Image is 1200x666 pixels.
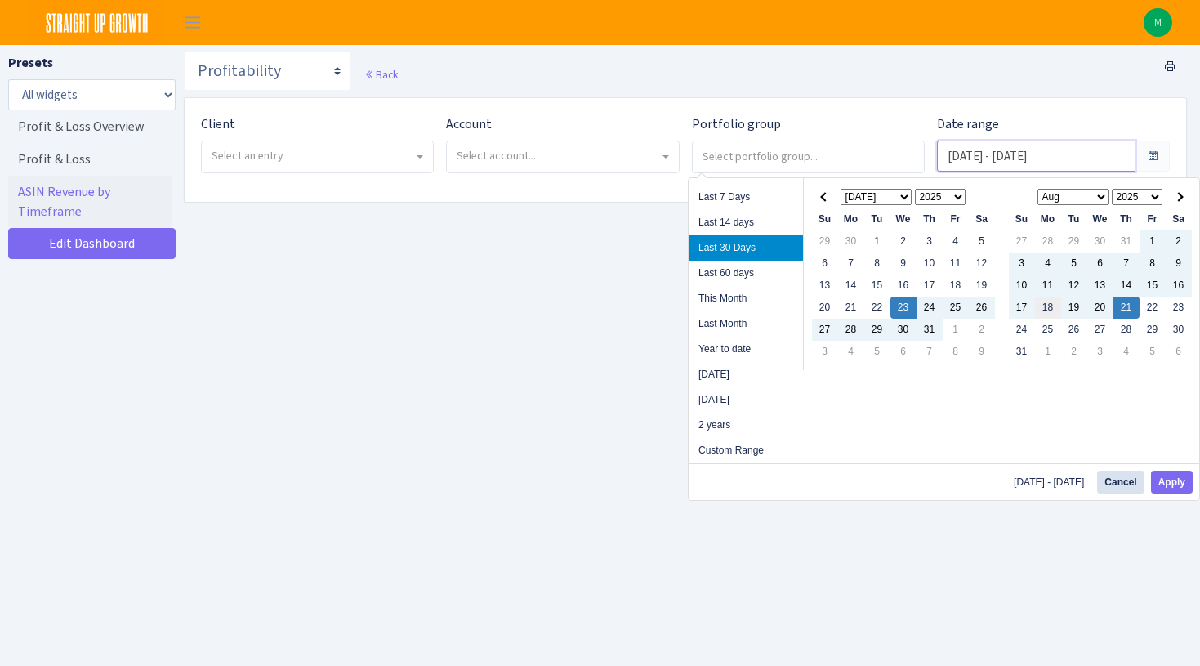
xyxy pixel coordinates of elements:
td: 17 [1009,297,1035,319]
td: 24 [917,297,943,319]
td: 1 [864,230,890,253]
li: Last 7 Days [689,185,803,210]
a: Profit & Loss Overview [8,110,172,143]
td: 16 [890,275,917,297]
td: 8 [1140,253,1166,275]
td: 3 [1087,341,1113,363]
a: Back [364,67,398,82]
li: Last 14 days [689,210,803,235]
label: Presets [8,53,53,73]
button: Toggle navigation [172,9,213,36]
td: 28 [1035,230,1061,253]
th: Sa [1166,208,1192,230]
th: Th [1113,208,1140,230]
td: 19 [1061,297,1087,319]
td: 8 [864,253,890,275]
td: 2 [1166,230,1192,253]
td: 3 [812,341,838,363]
td: 26 [969,297,995,319]
a: ASIN Revenue by Timeframe [8,176,172,228]
td: 25 [1035,319,1061,341]
td: 22 [864,297,890,319]
td: 31 [1009,341,1035,363]
td: 10 [917,253,943,275]
td: 7 [1113,253,1140,275]
label: Client [201,114,235,134]
img: Michael Sette [1144,8,1172,37]
th: Mo [838,208,864,230]
td: 29 [812,230,838,253]
th: We [1087,208,1113,230]
td: 30 [1166,319,1192,341]
td: 1 [943,319,969,341]
td: 27 [1087,319,1113,341]
td: 29 [864,319,890,341]
input: Select portfolio group... [693,141,924,171]
td: 9 [969,341,995,363]
td: 7 [917,341,943,363]
td: 4 [838,341,864,363]
li: Last 30 Days [689,235,803,261]
td: 18 [943,275,969,297]
label: Account [446,114,492,134]
td: 14 [838,275,864,297]
td: 4 [1113,341,1140,363]
a: Edit Dashboard [8,228,176,259]
td: 13 [812,275,838,297]
span: Select an entry [212,148,283,163]
td: 25 [943,297,969,319]
button: Cancel [1097,471,1144,494]
th: Mo [1035,208,1061,230]
td: 6 [1166,341,1192,363]
td: 23 [1166,297,1192,319]
td: 27 [1009,230,1035,253]
th: Fr [943,208,969,230]
th: Tu [864,208,890,230]
td: 9 [1166,253,1192,275]
td: 2 [890,230,917,253]
td: 4 [1035,253,1061,275]
li: Year to date [689,337,803,362]
td: 9 [890,253,917,275]
li: [DATE] [689,362,803,387]
td: 12 [1061,275,1087,297]
li: Last 60 days [689,261,803,286]
td: 31 [917,319,943,341]
td: 15 [864,275,890,297]
td: 21 [838,297,864,319]
td: 1 [1035,341,1061,363]
td: 13 [1087,275,1113,297]
td: 30 [838,230,864,253]
td: 5 [864,341,890,363]
td: 20 [1087,297,1113,319]
label: Portfolio group [692,114,781,134]
td: 12 [969,253,995,275]
td: 23 [890,297,917,319]
td: 21 [1113,297,1140,319]
td: 6 [1087,253,1113,275]
th: Tu [1061,208,1087,230]
td: 5 [1140,341,1166,363]
td: 28 [1113,319,1140,341]
a: M [1144,8,1172,37]
th: Su [1009,208,1035,230]
li: Custom Range [689,438,803,463]
li: [DATE] [689,387,803,413]
td: 24 [1009,319,1035,341]
td: 3 [1009,253,1035,275]
label: Date range [937,114,999,134]
td: 11 [943,253,969,275]
a: Profit & Loss [8,143,172,176]
td: 2 [1061,341,1087,363]
td: 5 [1061,253,1087,275]
td: 19 [969,275,995,297]
td: 20 [812,297,838,319]
td: 2 [969,319,995,341]
td: 15 [1140,275,1166,297]
td: 27 [812,319,838,341]
th: Fr [1140,208,1166,230]
th: We [890,208,917,230]
button: Apply [1151,471,1193,494]
td: 31 [1113,230,1140,253]
th: Su [812,208,838,230]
